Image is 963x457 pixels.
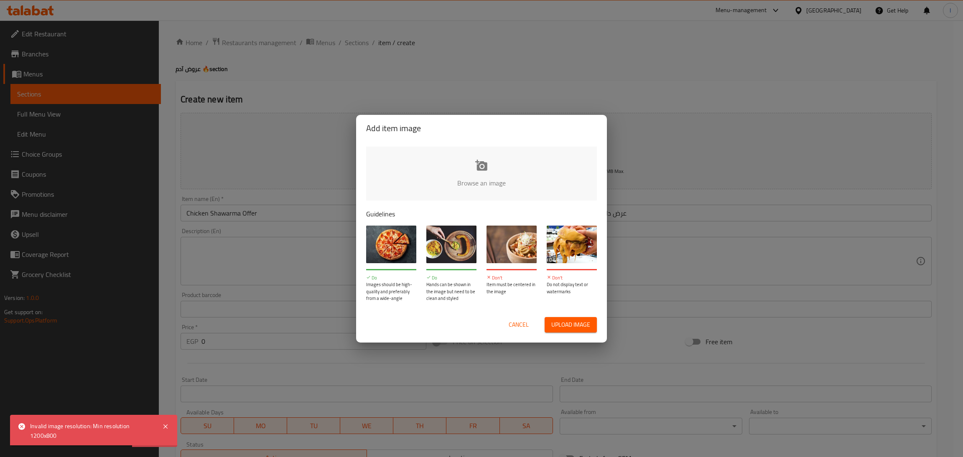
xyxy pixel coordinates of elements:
img: guide-img-1@3x.jpg [366,226,416,263]
img: guide-img-2@3x.jpg [426,226,476,263]
p: Images should be high-quality and preferably from a wide-angle [366,281,416,302]
h2: Add item image [366,122,597,135]
p: Do [366,274,416,282]
img: guide-img-3@3x.jpg [487,226,537,263]
span: Cancel [509,320,529,330]
p: Don't [487,274,537,282]
p: Guidelines [366,209,597,219]
p: Item must be centered in the image [487,281,537,295]
img: guide-img-4@3x.jpg [547,226,597,263]
p: Do [426,274,476,282]
p: Do not display text or watermarks [547,281,597,295]
div: Invalid image resolution: Min resolution 1200x800 [30,421,154,440]
p: Don't [547,274,597,282]
button: Cancel [505,317,532,333]
p: Hands can be shown in the image but need to be clean and styled [426,281,476,302]
span: Upload image [551,320,590,330]
button: Upload image [545,317,597,333]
